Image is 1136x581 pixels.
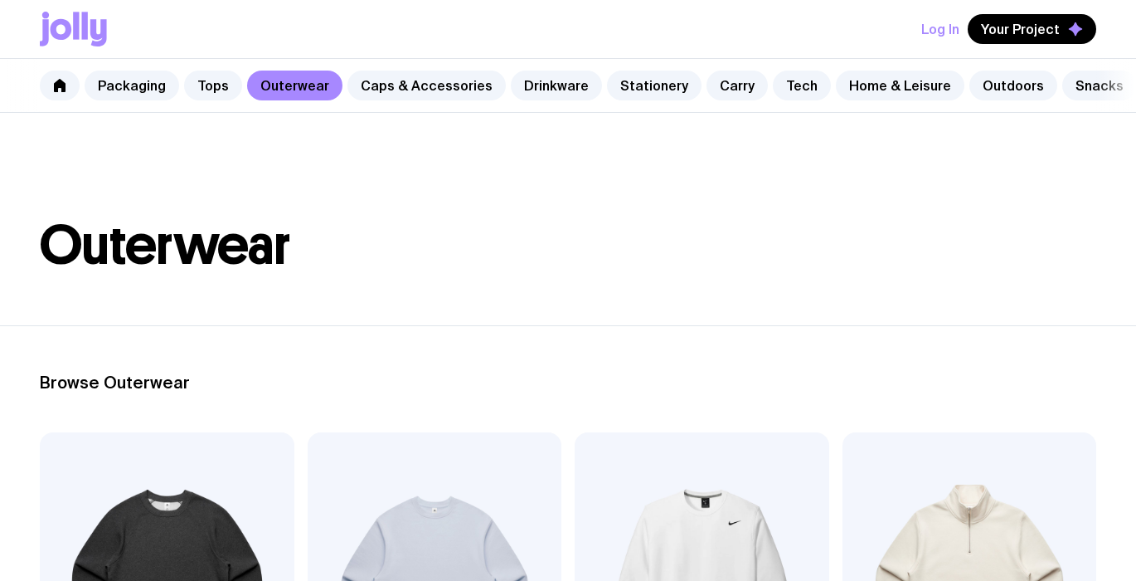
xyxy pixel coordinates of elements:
[836,71,964,100] a: Home & Leisure
[921,14,959,44] button: Log In
[607,71,702,100] a: Stationery
[184,71,242,100] a: Tops
[40,219,1096,272] h1: Outerwear
[40,373,1096,393] h2: Browse Outerwear
[247,71,342,100] a: Outerwear
[511,71,602,100] a: Drinkware
[981,21,1060,37] span: Your Project
[969,71,1057,100] a: Outdoors
[85,71,179,100] a: Packaging
[773,71,831,100] a: Tech
[347,71,506,100] a: Caps & Accessories
[968,14,1096,44] button: Your Project
[706,71,768,100] a: Carry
